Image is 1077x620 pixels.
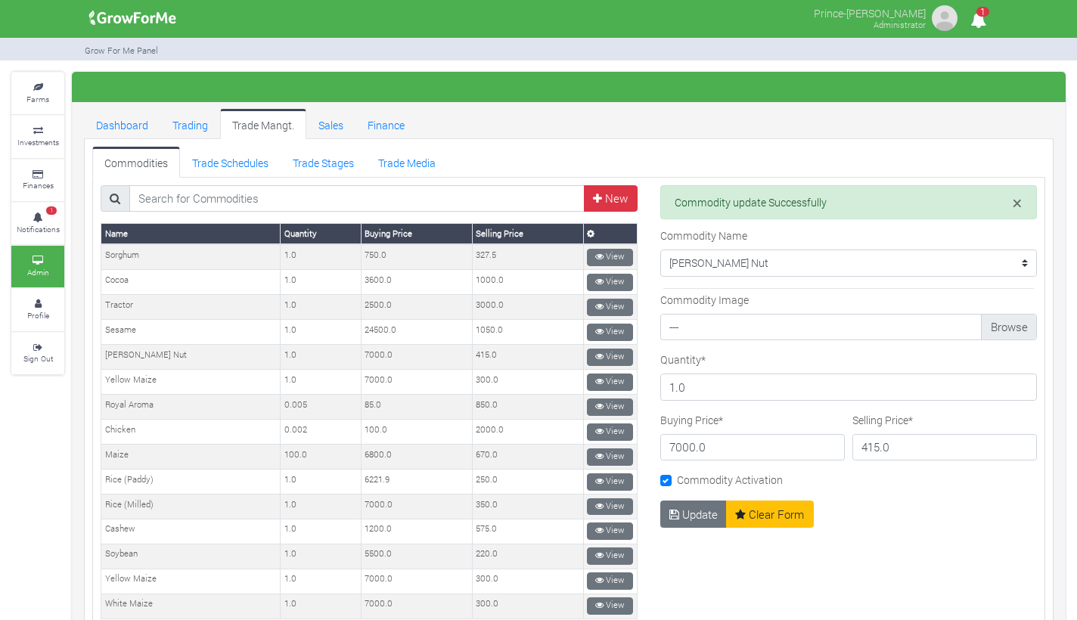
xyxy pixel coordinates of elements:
[281,295,362,320] td: 1.0
[84,109,160,139] a: Dashboard
[281,370,362,395] td: 1.0
[587,398,633,416] a: View
[472,494,583,519] td: 350.0
[281,494,362,519] td: 1.0
[101,519,281,544] td: Cashew
[587,473,633,491] a: View
[587,249,633,266] a: View
[23,353,53,364] small: Sign Out
[976,7,989,17] span: 1
[101,569,281,594] td: Yellow Maize
[281,445,362,470] td: 100.0
[160,109,220,139] a: Trading
[101,544,281,569] td: Soybean
[11,160,64,201] a: Finances
[281,470,362,494] td: 1.0
[930,3,960,33] img: growforme image
[677,472,783,488] label: Commodity Activation
[361,395,472,420] td: 85.0
[964,3,993,37] i: Notifications
[101,470,281,494] td: Rice (Paddy)
[587,423,633,441] a: View
[472,295,583,320] td: 3000.0
[361,594,472,618] td: 7000.0
[472,244,583,269] td: 327.5
[17,224,60,234] small: Notifications
[587,324,633,341] a: View
[660,501,728,528] button: Update
[11,203,64,244] a: 1 Notifications
[23,180,54,191] small: Finances
[101,320,281,345] td: Sesame
[11,246,64,287] a: Admin
[101,270,281,295] td: Cocoa
[472,395,583,420] td: 850.0
[361,519,472,544] td: 1200.0
[472,594,583,618] td: 300.0
[101,244,281,269] td: Sorghum
[281,224,362,244] th: Quantity
[85,45,158,56] small: Grow For Me Panel
[587,522,633,540] a: View
[306,109,355,139] a: Sales
[472,224,583,244] th: Selling Price
[281,594,362,618] td: 1.0
[281,147,366,177] a: Trade Stages
[472,519,583,544] td: 575.0
[587,374,633,391] a: View
[101,295,281,320] td: Tractor
[472,420,583,445] td: 2000.0
[472,569,583,594] td: 300.0
[101,370,281,395] td: Yellow Maize
[101,445,281,470] td: Maize
[964,14,993,29] a: 1
[361,420,472,445] td: 100.0
[281,519,362,544] td: 1.0
[874,19,926,30] small: Administrator
[281,569,362,594] td: 1.0
[101,345,281,370] td: [PERSON_NAME] Nut
[852,412,913,428] label: Selling Price
[281,395,362,420] td: 0.005
[587,448,633,466] a: View
[281,270,362,295] td: 1.0
[587,572,633,590] a: View
[281,320,362,345] td: 1.0
[587,597,633,615] a: View
[361,370,472,395] td: 7000.0
[26,94,49,104] small: Farms
[660,314,1037,341] label: ---
[220,109,306,139] a: Trade Mangt.
[361,270,472,295] td: 3600.0
[660,185,1037,220] div: Commodity update Successfully
[472,370,583,395] td: 300.0
[17,137,59,147] small: Investments
[472,470,583,494] td: 250.0
[472,320,583,345] td: 1050.0
[361,470,472,494] td: 6221.9
[1013,191,1022,214] span: ×
[101,224,281,244] th: Name
[472,445,583,470] td: 670.0
[46,206,57,215] span: 1
[1013,194,1022,212] button: Close
[726,501,814,528] a: Clear Form
[11,116,64,157] a: Investments
[361,244,472,269] td: 750.0
[361,445,472,470] td: 6800.0
[11,289,64,330] a: Profile
[587,547,633,565] a: View
[84,3,182,33] img: growforme image
[660,412,723,428] label: Buying Price
[361,295,472,320] td: 2500.0
[361,494,472,519] td: 7000.0
[366,147,448,177] a: Trade Media
[660,292,749,308] label: Commodity Image
[101,395,281,420] td: Royal Aroma
[281,420,362,445] td: 0.002
[587,349,633,366] a: View
[472,345,583,370] td: 415.0
[361,320,472,345] td: 24500.0
[361,569,472,594] td: 7000.0
[27,310,49,321] small: Profile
